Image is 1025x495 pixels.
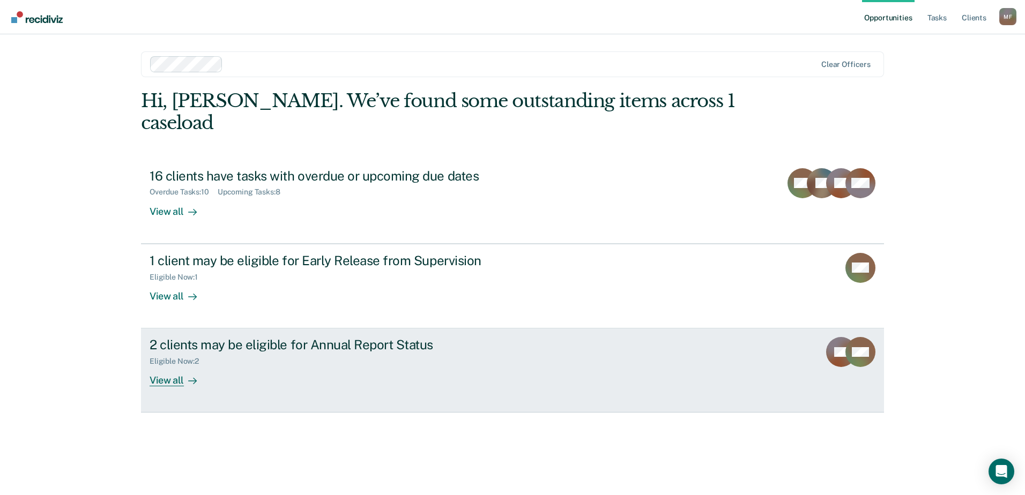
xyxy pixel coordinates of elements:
[141,90,736,134] div: Hi, [PERSON_NAME]. We’ve found some outstanding items across 1 caseload
[150,366,210,387] div: View all
[150,187,218,197] div: Overdue Tasks : 10
[821,60,871,69] div: Clear officers
[989,459,1014,484] div: Open Intercom Messenger
[141,160,884,244] a: 16 clients have tasks with overdue or upcoming due datesOverdue Tasks:10Upcoming Tasks:8View all
[150,197,210,217] div: View all
[150,337,526,352] div: 2 clients may be eligible for Annual Report Status
[150,281,210,302] div: View all
[141,328,884,412] a: 2 clients may be eligible for Annual Report StatusEligible Now:2View all
[150,357,207,366] div: Eligible Now : 2
[999,8,1016,25] div: M F
[11,11,63,23] img: Recidiviz
[218,187,289,197] div: Upcoming Tasks : 8
[150,168,526,184] div: 16 clients have tasks with overdue or upcoming due dates
[150,253,526,268] div: 1 client may be eligible for Early Release from Supervision
[999,8,1016,25] button: Profile dropdown button
[141,244,884,328] a: 1 client may be eligible for Early Release from SupervisionEligible Now:1View all
[150,273,206,282] div: Eligible Now : 1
